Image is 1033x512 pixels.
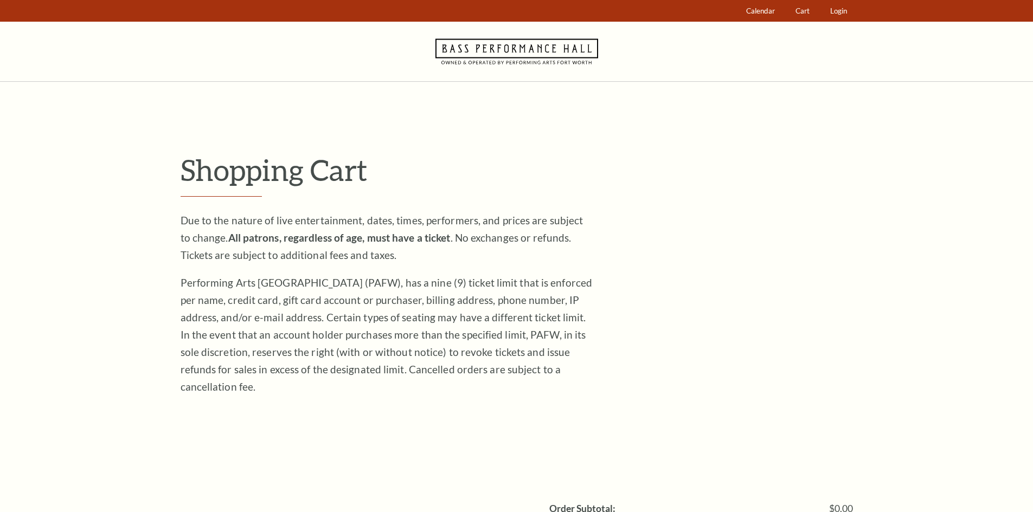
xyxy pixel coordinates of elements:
p: Performing Arts [GEOGRAPHIC_DATA] (PAFW), has a nine (9) ticket limit that is enforced per name, ... [181,274,593,396]
a: Login [825,1,852,22]
strong: All patrons, regardless of age, must have a ticket [228,231,451,244]
span: Calendar [746,7,775,15]
a: Cart [790,1,814,22]
span: Due to the nature of live entertainment, dates, times, performers, and prices are subject to chan... [181,214,583,261]
p: Shopping Cart [181,152,853,187]
a: Calendar [741,1,780,22]
span: Cart [795,7,810,15]
span: Login [830,7,847,15]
